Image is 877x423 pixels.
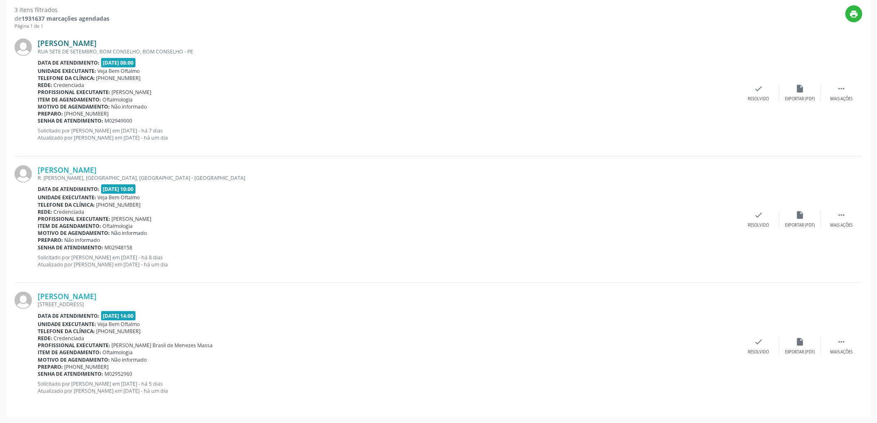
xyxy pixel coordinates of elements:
[103,222,133,230] span: Oftalmologia
[38,48,738,55] div: RUA SETE DE SETEMBRO, BOM CONSELHO, BOM CONSELHO - PE
[38,96,101,103] b: Item de agendamento:
[38,127,738,141] p: Solicitado por [PERSON_NAME] em [DATE] - há 7 dias Atualizado por [PERSON_NAME] em [DATE] - há um...
[748,222,769,228] div: Resolvido
[785,96,815,102] div: Exportar (PDF)
[837,84,846,93] i: 
[15,23,109,30] div: Página 1 de 1
[98,321,140,328] span: Veja Bem Oftalmo
[103,349,133,356] span: Oftalmologia
[98,68,140,75] span: Veja Bem Oftalmo
[65,363,109,370] span: [PHONE_NUMBER]
[38,301,738,308] div: [STREET_ADDRESS]
[15,5,109,14] div: 3 itens filtrados
[38,222,101,230] b: Item de agendamento:
[38,356,110,363] b: Motivo de agendamento:
[831,349,853,355] div: Mais ações
[38,201,95,208] b: Telefone da clínica:
[785,222,815,228] div: Exportar (PDF)
[831,222,853,228] div: Mais ações
[38,335,52,342] b: Rede:
[38,215,110,222] b: Profissional executante:
[112,342,213,349] span: [PERSON_NAME] Brasil de Menezes Massa
[796,337,805,346] i: insert_drive_file
[38,292,97,301] a: [PERSON_NAME]
[38,370,103,377] b: Senha de atendimento:
[112,215,152,222] span: [PERSON_NAME]
[105,244,133,251] span: M02948158
[65,110,109,117] span: [PHONE_NUMBER]
[38,110,63,117] b: Preparo:
[38,208,52,215] b: Rede:
[112,89,152,96] span: [PERSON_NAME]
[38,82,52,89] b: Rede:
[38,363,63,370] b: Preparo:
[754,337,763,346] i: check
[54,82,85,89] span: Credenciada
[38,321,96,328] b: Unidade executante:
[38,89,110,96] b: Profissional executante:
[65,237,100,244] span: Não informado
[38,237,63,244] b: Preparo:
[38,165,97,174] a: [PERSON_NAME]
[54,208,85,215] span: Credenciada
[54,335,85,342] span: Credenciada
[831,96,853,102] div: Mais ações
[38,230,110,237] b: Motivo de agendamento:
[15,14,109,23] div: de
[98,194,140,201] span: Veja Bem Oftalmo
[111,356,147,363] span: Não informado
[38,349,101,356] b: Item de agendamento:
[846,5,862,22] button: print
[38,380,738,394] p: Solicitado por [PERSON_NAME] em [DATE] - há 5 dias Atualizado por [PERSON_NAME] em [DATE] - há um...
[101,184,136,194] span: [DATE] 10:00
[22,15,109,22] strong: 1931637 marcações agendadas
[38,59,99,66] b: Data de atendimento:
[111,103,147,110] span: Não informado
[38,174,738,181] div: R. [PERSON_NAME], [GEOGRAPHIC_DATA], [GEOGRAPHIC_DATA] - [GEOGRAPHIC_DATA]
[101,58,136,68] span: [DATE] 08:00
[15,292,32,309] img: img
[101,311,136,321] span: [DATE] 14:00
[837,337,846,346] i: 
[796,84,805,93] i: insert_drive_file
[38,39,97,48] a: [PERSON_NAME]
[38,194,96,201] b: Unidade executante:
[97,75,141,82] span: [PHONE_NUMBER]
[38,328,95,335] b: Telefone da clínica:
[748,349,769,355] div: Resolvido
[38,244,103,251] b: Senha de atendimento:
[754,84,763,93] i: check
[38,186,99,193] b: Data de atendimento:
[97,201,141,208] span: [PHONE_NUMBER]
[38,103,110,110] b: Motivo de agendamento:
[38,117,103,124] b: Senha de atendimento:
[38,342,110,349] b: Profissional executante:
[38,68,96,75] b: Unidade executante:
[38,75,95,82] b: Telefone da clínica:
[111,230,147,237] span: Não informado
[103,96,133,103] span: Oftalmologia
[38,254,738,268] p: Solicitado por [PERSON_NAME] em [DATE] - há 8 dias Atualizado por [PERSON_NAME] em [DATE] - há um...
[754,210,763,220] i: check
[796,210,805,220] i: insert_drive_file
[105,117,133,124] span: M02949000
[785,349,815,355] div: Exportar (PDF)
[105,370,133,377] span: M02952960
[38,312,99,319] b: Data de atendimento:
[97,328,141,335] span: [PHONE_NUMBER]
[748,96,769,102] div: Resolvido
[850,10,859,19] i: print
[837,210,846,220] i: 
[15,165,32,183] img: img
[15,39,32,56] img: img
